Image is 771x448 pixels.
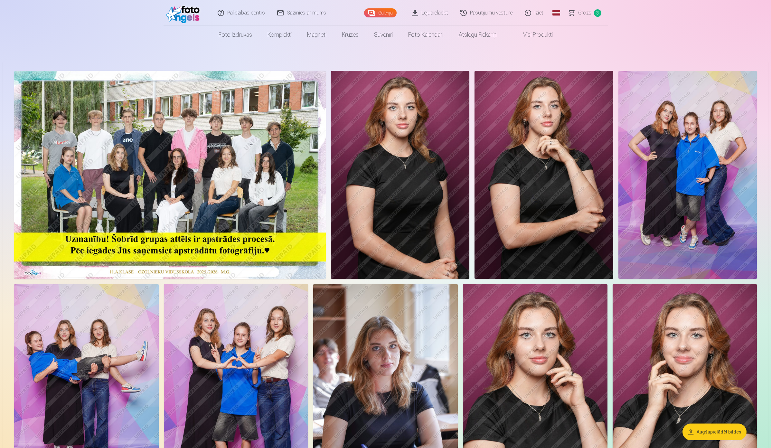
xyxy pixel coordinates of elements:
a: Krūzes [334,26,366,44]
a: Foto kalendāri [400,26,451,44]
a: Magnēti [299,26,334,44]
span: 3 [594,9,601,17]
span: Grozs [578,9,591,17]
a: Foto izdrukas [211,26,260,44]
a: Komplekti [260,26,299,44]
a: Galerija [364,8,397,17]
button: Augšupielādēt bildes [682,424,747,440]
a: Suvenīri [366,26,400,44]
a: Atslēgu piekariņi [451,26,505,44]
a: Visi produkti [505,26,560,44]
img: /fa1 [166,3,203,23]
